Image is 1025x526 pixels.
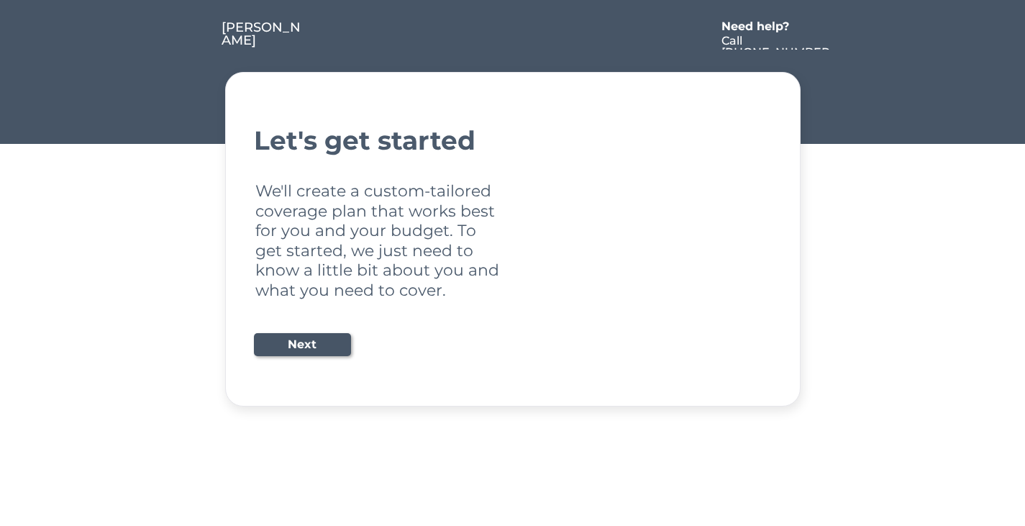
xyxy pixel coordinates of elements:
[254,127,772,153] div: Let's get started
[721,35,832,50] a: Call [PHONE_NUMBER]
[721,35,832,70] div: Call [PHONE_NUMBER]
[255,181,502,300] div: We'll create a custom-tailored coverage plan that works best for you and your budget. To get star...
[254,333,351,356] button: Next
[721,21,804,32] div: Need help?
[222,21,304,47] div: [PERSON_NAME]
[222,21,304,50] a: [PERSON_NAME]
